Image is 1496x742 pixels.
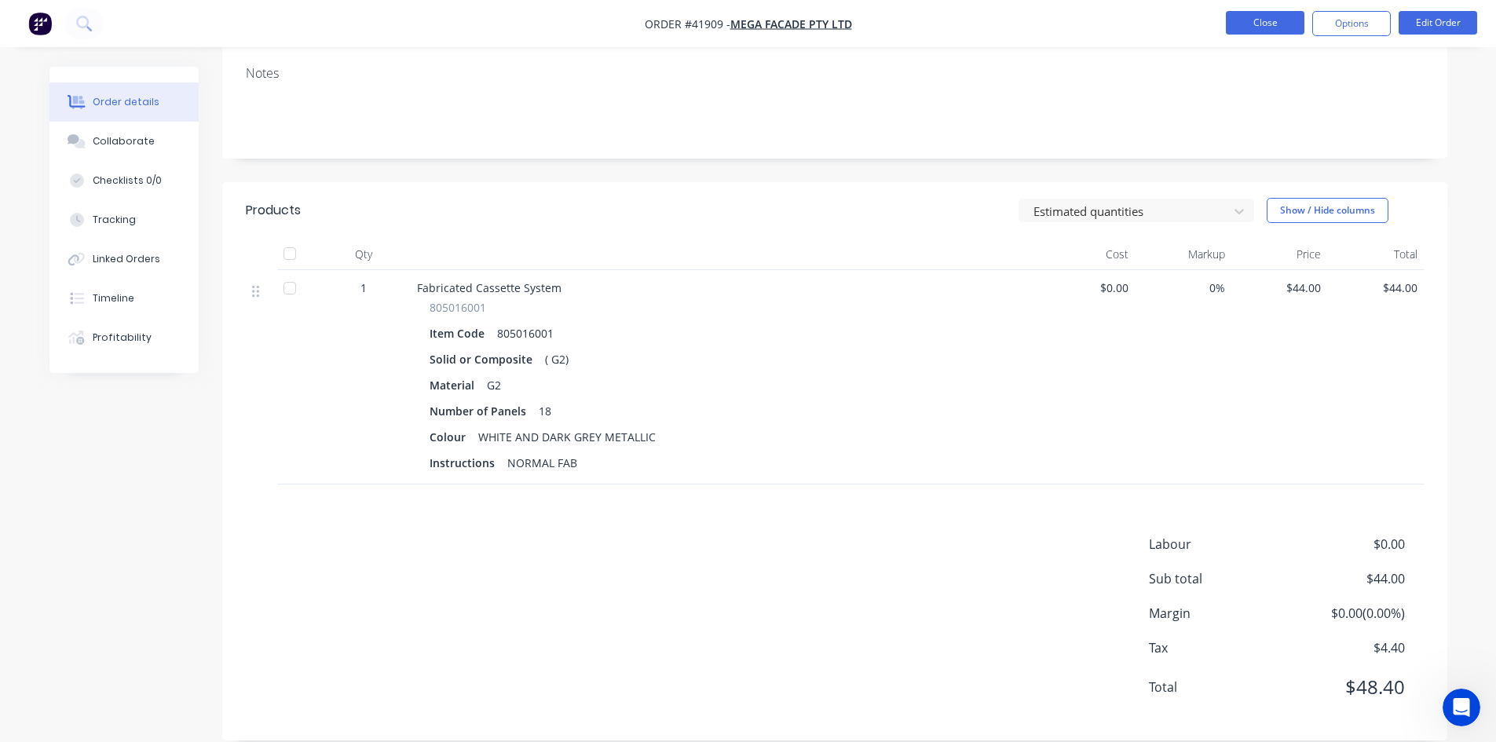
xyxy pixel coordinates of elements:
div: Collaborate [93,134,155,148]
div: Order details [93,95,159,109]
div: Price [1231,239,1328,270]
span: $48.40 [1288,673,1404,701]
div: Profitability [93,331,152,345]
button: Show / Hide columns [1267,198,1388,223]
div: 805016001 [491,322,560,345]
span: 1 [360,280,367,296]
div: 18 [532,400,558,422]
div: Tracking [93,213,136,227]
button: Checklists 0/0 [49,161,199,200]
img: Factory [28,12,52,35]
span: Total [1149,678,1289,696]
span: $0.00 ( 0.00 %) [1288,604,1404,623]
div: Material [430,374,481,397]
span: Order #41909 - [645,16,730,31]
div: G2 [481,374,507,397]
button: Profitability [49,318,199,357]
div: Notes [246,66,1424,81]
span: $44.00 [1238,280,1322,296]
button: Timeline [49,279,199,318]
div: Cost [1039,239,1136,270]
span: $0.00 [1045,280,1129,296]
div: Markup [1135,239,1231,270]
span: $44.00 [1288,569,1404,588]
button: Order details [49,82,199,122]
button: Close [1226,11,1304,35]
div: Item Code [430,322,491,345]
div: WHITE AND DARK GREY METALLIC [472,426,662,448]
div: Total [1327,239,1424,270]
span: Margin [1149,604,1289,623]
div: Number of Panels [430,400,532,422]
div: Linked Orders [93,252,160,266]
div: Checklists 0/0 [93,174,162,188]
span: 0% [1141,280,1225,296]
button: Collaborate [49,122,199,161]
iframe: Intercom live chat [1443,689,1480,726]
span: Labour [1149,535,1289,554]
div: Qty [316,239,411,270]
div: Instructions [430,451,501,474]
span: Tax [1149,638,1289,657]
div: NORMAL FAB [501,451,583,474]
a: Mega Facade Pty Ltd [730,16,852,31]
div: Colour [430,426,472,448]
div: Timeline [93,291,134,305]
button: Options [1312,11,1391,36]
div: ( G2) [539,348,575,371]
span: Sub total [1149,569,1289,588]
span: $4.40 [1288,638,1404,657]
span: Fabricated Cassette System [417,280,561,295]
button: Linked Orders [49,239,199,279]
span: 805016001 [430,299,486,316]
span: $44.00 [1333,280,1417,296]
span: $0.00 [1288,535,1404,554]
button: Tracking [49,200,199,239]
button: Edit Order [1399,11,1477,35]
div: Solid or Composite [430,348,539,371]
div: Products [246,201,301,220]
